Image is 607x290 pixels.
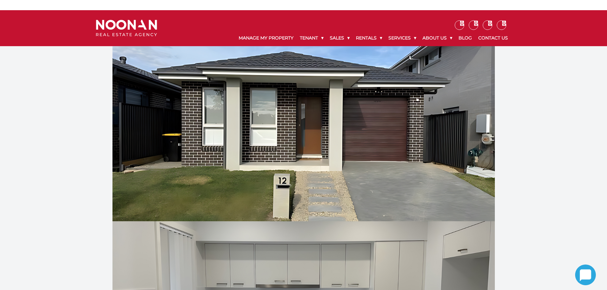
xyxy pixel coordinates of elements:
[419,30,455,46] a: About Us
[475,30,511,46] a: Contact Us
[353,30,385,46] a: Rentals
[96,20,157,37] img: Noonan Real Estate Agency
[327,30,353,46] a: Sales
[455,30,475,46] a: Blog
[297,30,327,46] a: Tenant
[385,30,419,46] a: Services
[235,30,297,46] a: Manage My Property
